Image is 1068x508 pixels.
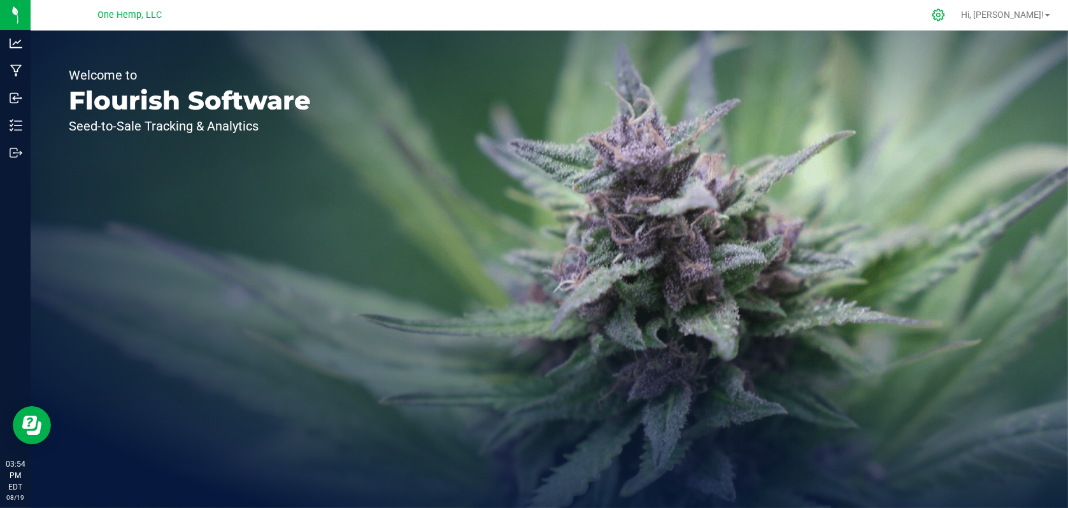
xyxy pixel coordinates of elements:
inline-svg: Inbound [10,92,22,104]
span: One Hemp, LLC [98,10,162,20]
iframe: Resource center [13,406,51,444]
inline-svg: Outbound [10,146,22,159]
p: 03:54 PM EDT [6,458,25,493]
span: Hi, [PERSON_NAME]! [961,10,1044,20]
p: Seed-to-Sale Tracking & Analytics [69,120,311,132]
inline-svg: Manufacturing [10,64,22,77]
p: Welcome to [69,69,311,81]
inline-svg: Analytics [10,37,22,50]
inline-svg: Inventory [10,119,22,132]
p: Flourish Software [69,88,311,113]
div: Manage settings [930,8,948,22]
p: 08/19 [6,493,25,502]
